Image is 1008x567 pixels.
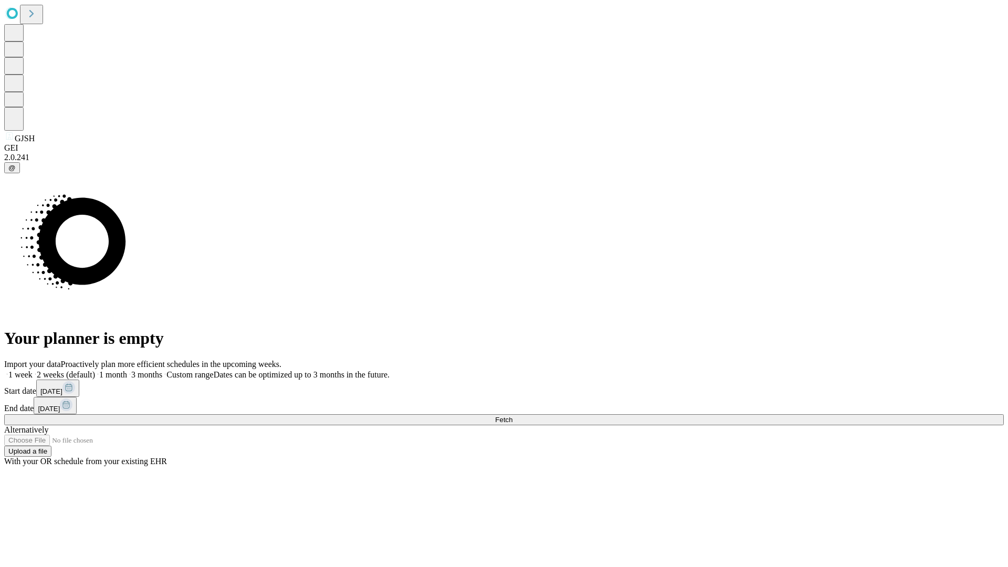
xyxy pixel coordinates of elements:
span: [DATE] [38,405,60,413]
span: Import your data [4,360,61,369]
span: Fetch [495,416,512,424]
div: GEI [4,143,1004,153]
button: [DATE] [36,380,79,397]
span: Custom range [166,370,213,379]
h1: Your planner is empty [4,329,1004,348]
div: Start date [4,380,1004,397]
span: Dates can be optimized up to 3 months in the future. [214,370,390,379]
div: End date [4,397,1004,414]
span: 2 weeks (default) [37,370,95,379]
span: 3 months [131,370,162,379]
span: 1 month [99,370,127,379]
div: 2.0.241 [4,153,1004,162]
span: [DATE] [40,387,62,395]
span: Proactively plan more efficient schedules in the upcoming weeks. [61,360,281,369]
button: [DATE] [34,397,77,414]
span: Alternatively [4,425,48,434]
span: With your OR schedule from your existing EHR [4,457,167,466]
span: 1 week [8,370,33,379]
button: @ [4,162,20,173]
button: Upload a file [4,446,51,457]
span: @ [8,164,16,172]
button: Fetch [4,414,1004,425]
span: GJSH [15,134,35,143]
